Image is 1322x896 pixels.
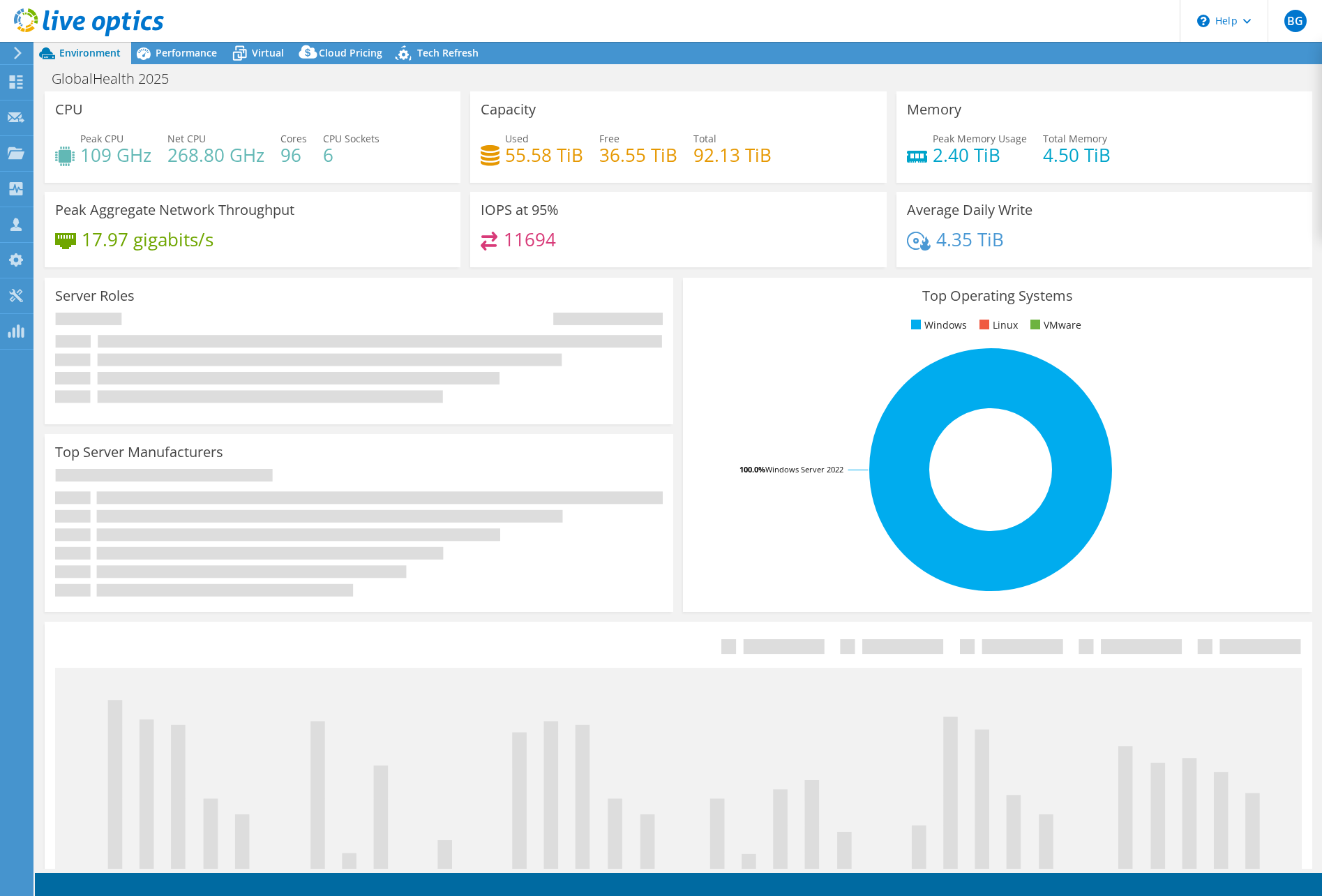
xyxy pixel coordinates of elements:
[976,318,1018,333] li: Linux
[599,132,619,145] span: Free
[505,147,583,163] h4: 55.58 TiB
[167,147,264,163] h4: 268.80 GHz
[908,318,967,333] li: Windows
[933,147,1027,163] h4: 2.40 TiB
[55,202,294,218] h3: Peak Aggregate Network Throughput
[693,288,1301,304] h3: Top Operating Systems
[55,445,223,460] h3: Top Server Manufacturers
[765,464,843,475] tspan: Windows Server 2022
[323,132,380,145] span: CPU Sockets
[55,288,135,304] h3: Server Roles
[417,46,479,59] span: Tech Refresh
[907,202,1032,218] h3: Average Daily Write
[1284,10,1307,32] span: BG
[59,46,121,59] span: Environment
[82,232,213,247] h4: 17.97 gigabits/s
[693,132,716,145] span: Total
[505,132,529,145] span: Used
[599,147,677,163] h4: 36.55 TiB
[1027,318,1081,333] li: VMware
[739,464,765,475] tspan: 100.0%
[156,46,217,59] span: Performance
[933,132,1027,145] span: Peak Memory Usage
[252,46,284,59] span: Virtual
[1043,132,1107,145] span: Total Memory
[936,232,1004,247] h4: 4.35 TiB
[481,202,559,218] h3: IOPS at 95%
[323,147,380,163] h4: 6
[693,147,772,163] h4: 92.13 TiB
[319,46,382,59] span: Cloud Pricing
[167,132,206,145] span: Net CPU
[45,71,190,87] h1: GlobalHealth 2025
[55,102,83,117] h3: CPU
[907,102,961,117] h3: Memory
[80,147,151,163] h4: 109 GHz
[1043,147,1111,163] h4: 4.50 TiB
[481,102,536,117] h3: Capacity
[80,132,123,145] span: Peak CPU
[280,132,307,145] span: Cores
[504,232,556,247] h4: 11694
[280,147,307,163] h4: 96
[1197,15,1210,27] svg: \n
